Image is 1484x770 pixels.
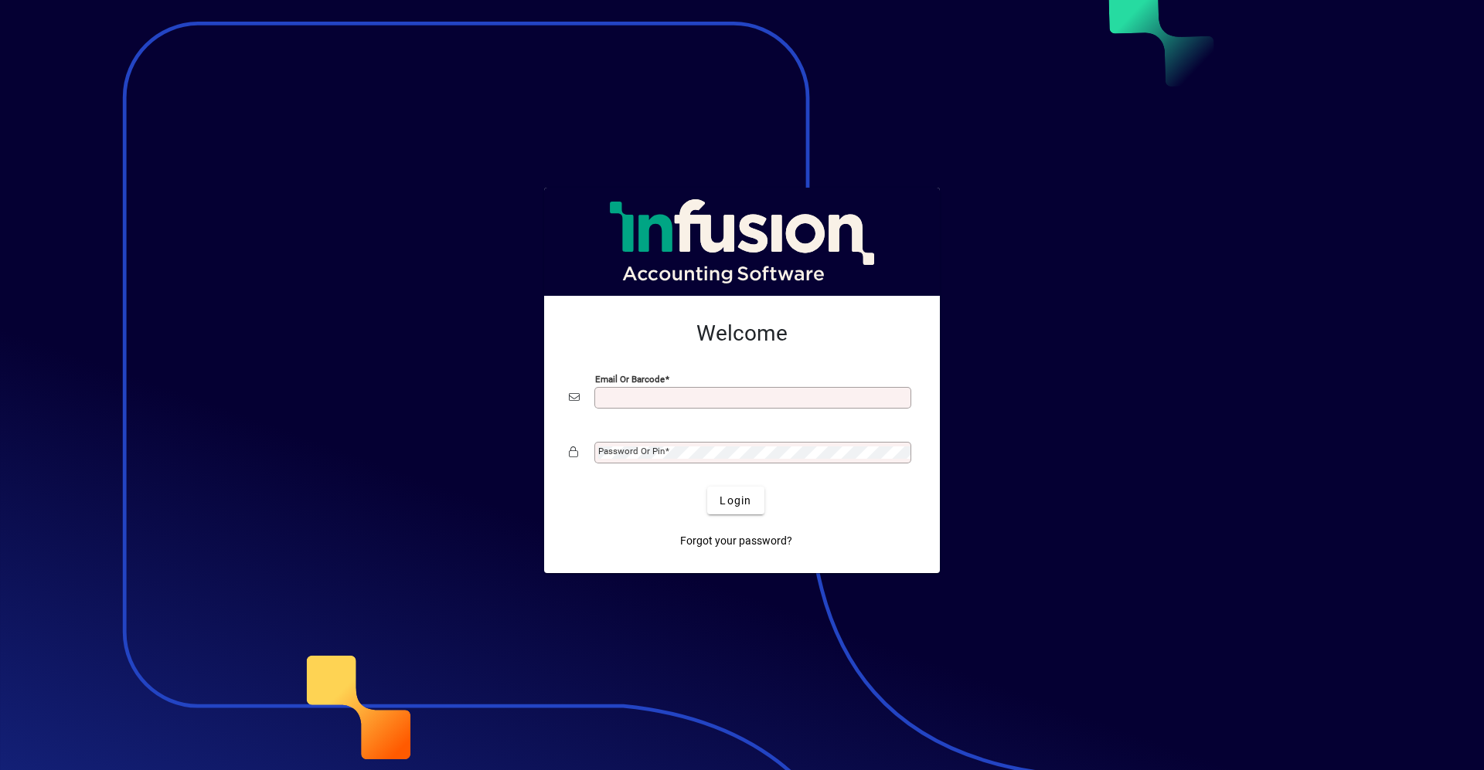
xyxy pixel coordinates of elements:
[720,493,751,509] span: Login
[569,321,915,347] h2: Welcome
[680,533,792,549] span: Forgot your password?
[707,487,764,514] button: Login
[674,527,798,555] a: Forgot your password?
[595,374,665,385] mat-label: Email or Barcode
[598,446,665,456] mat-label: Password or Pin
